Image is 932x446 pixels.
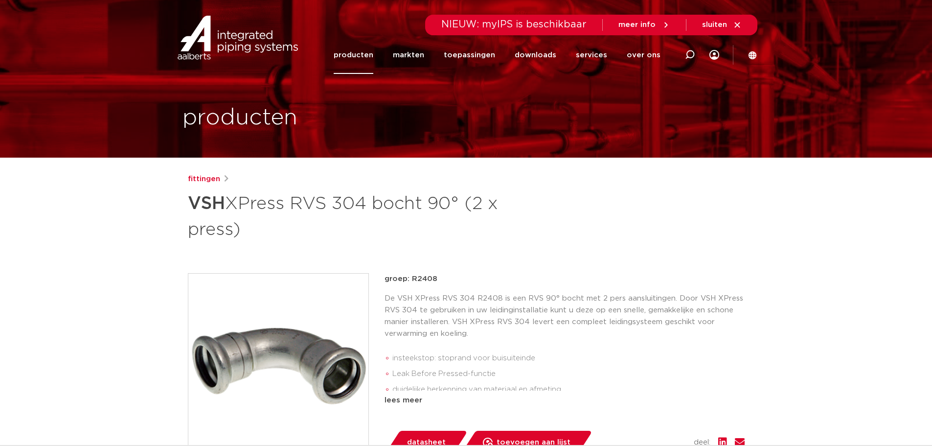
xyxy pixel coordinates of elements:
li: Leak Before Pressed-functie [392,366,745,382]
span: NIEUW: myIPS is beschikbaar [441,20,587,29]
a: meer info [618,21,670,29]
strong: VSH [188,195,225,212]
p: De VSH XPress RVS 304 R2408 is een RVS 90° bocht met 2 pers aansluitingen. Door VSH XPress RVS 30... [385,293,745,340]
a: toepassingen [444,36,495,74]
a: services [576,36,607,74]
a: downloads [515,36,556,74]
span: sluiten [702,21,727,28]
nav: Menu [334,36,660,74]
a: producten [334,36,373,74]
div: lees meer [385,395,745,406]
a: markten [393,36,424,74]
p: groep: R2408 [385,273,745,285]
a: fittingen [188,173,220,185]
span: meer info [618,21,656,28]
h1: producten [182,102,297,134]
a: over ons [627,36,660,74]
li: insteekstop: stoprand voor buisuiteinde [392,351,745,366]
li: duidelijke herkenning van materiaal en afmeting [392,382,745,398]
a: sluiten [702,21,742,29]
h1: XPress RVS 304 bocht 90° (2 x press) [188,189,555,242]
